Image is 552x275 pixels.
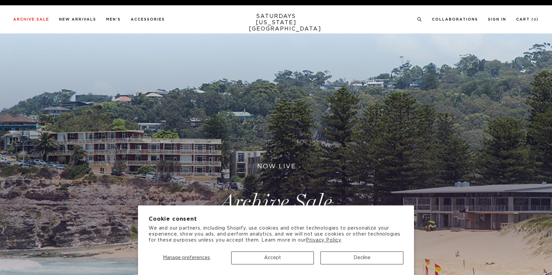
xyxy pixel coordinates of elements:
a: New Arrivals [59,18,96,21]
span: Manage preferences [163,255,210,260]
a: Archive Sale [13,18,49,21]
button: Manage preferences [149,251,225,264]
button: Accept [231,251,314,264]
a: Men's [106,18,121,21]
a: Cart (0) [516,18,539,21]
a: Sign In [488,18,506,21]
a: SATURDAYS[US_STATE][GEOGRAPHIC_DATA] [249,13,304,32]
a: Accessories [131,18,165,21]
a: Collaborations [432,18,478,21]
small: 0 [534,18,536,21]
p: We and our partners, including Shopify, use cookies and other technologies to personalize your ex... [149,225,403,244]
h2: Cookie consent [149,216,403,222]
button: Decline [320,251,403,264]
a: Privacy Policy [306,238,341,243]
